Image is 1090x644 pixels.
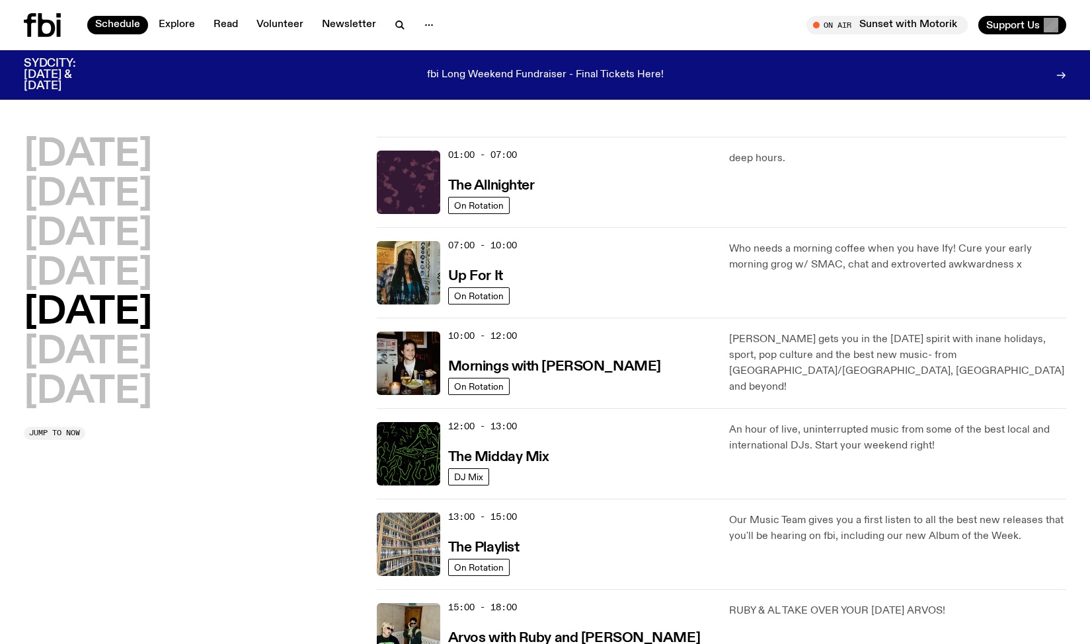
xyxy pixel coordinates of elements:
span: 13:00 - 15:00 [448,511,517,523]
p: Who needs a morning coffee when you have Ify! Cure your early morning grog w/ SMAC, chat and extr... [729,241,1066,273]
a: The Allnighter [448,176,535,193]
span: On Rotation [454,382,504,392]
a: On Rotation [448,287,510,304]
button: [DATE] [24,374,152,411]
a: Read [206,16,246,34]
span: 07:00 - 10:00 [448,239,517,252]
a: Newsletter [314,16,384,34]
button: [DATE] [24,176,152,213]
button: On AirSunset with Motorik [806,16,968,34]
span: Support Us [986,19,1040,31]
span: On Rotation [454,291,504,301]
span: 12:00 - 13:00 [448,420,517,433]
a: The Playlist [448,538,520,555]
button: Jump to now [24,427,85,440]
button: [DATE] [24,137,152,174]
a: On Rotation [448,378,510,395]
h3: Mornings with [PERSON_NAME] [448,360,661,374]
p: fbi Long Weekend Fundraiser - Final Tickets Here! [427,69,664,81]
span: Jump to now [29,429,80,437]
h3: Up For It [448,269,503,283]
span: On Rotation [454,563,504,573]
span: On Rotation [454,201,504,211]
button: Support Us [978,16,1066,34]
h3: The Midday Mix [448,450,549,464]
a: Schedule [87,16,148,34]
p: An hour of live, uninterrupted music from some of the best local and international DJs. Start you... [729,422,1066,454]
a: The Midday Mix [448,448,549,464]
p: RUBY & AL TAKE OVER YOUR [DATE] ARVOS! [729,603,1066,619]
button: [DATE] [24,216,152,253]
h3: The Playlist [448,541,520,555]
h3: SYDCITY: [DATE] & [DATE] [24,58,108,92]
button: [DATE] [24,334,152,371]
p: deep hours. [729,151,1066,166]
img: Sam blankly stares at the camera, brightly lit by a camera flash wearing a hat collared shirt and... [377,332,440,395]
a: Up For It [448,267,503,283]
a: On Rotation [448,559,510,576]
img: Ify - a Brown Skin girl with black braided twists, looking up to the side with her tongue stickin... [377,241,440,304]
span: 15:00 - 18:00 [448,601,517,614]
span: 10:00 - 12:00 [448,330,517,342]
a: On Rotation [448,197,510,214]
button: [DATE] [24,256,152,293]
p: [PERSON_NAME] gets you in the [DATE] spirit with inane holidays, sport, pop culture and the best ... [729,332,1066,395]
a: Explore [151,16,203,34]
a: Volunteer [249,16,311,34]
a: Mornings with [PERSON_NAME] [448,357,661,374]
img: A corner shot of the fbi music library [377,513,440,576]
a: DJ Mix [448,468,489,485]
button: [DATE] [24,295,152,332]
span: DJ Mix [454,472,483,482]
p: Our Music Team gives you a first listen to all the best new releases that you'll be hearing on fb... [729,513,1066,544]
span: 01:00 - 07:00 [448,149,517,161]
h3: The Allnighter [448,179,535,193]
